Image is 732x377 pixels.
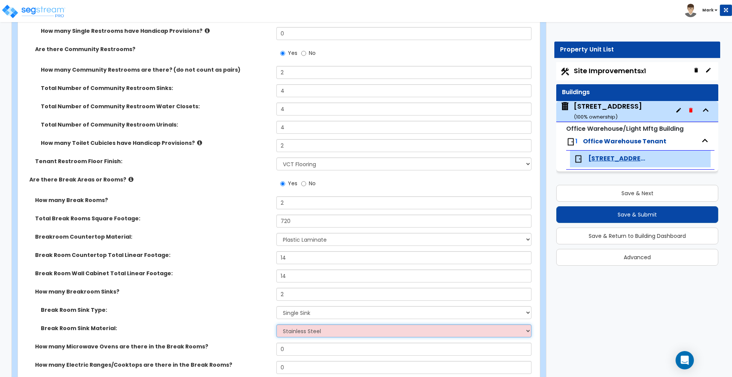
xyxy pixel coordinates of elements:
i: click for more info! [205,28,210,34]
label: Break Room Wall Cabinet Total Linear Footage: [35,270,271,277]
input: Yes [280,49,285,58]
label: Total Number of Community Restroom Water Closets: [41,103,271,110]
label: Are there Community Restrooms? [35,45,271,53]
small: Office Warehouse/Light Mftg Building [566,124,684,133]
img: building.svg [560,101,570,111]
span: Office Warehouse Tenant [583,137,666,146]
label: How many Community Restrooms are there? (do not count as pairs) [41,66,271,74]
label: Tenant Restroom Floor Finish: [35,157,271,165]
img: door.png [566,137,575,146]
span: Yes [288,49,297,57]
input: No [301,180,306,188]
div: [STREET_ADDRESS] [574,101,642,121]
img: door.png [574,154,583,164]
img: avatar.png [684,4,697,17]
span: 16727 Chicago Ave [588,154,647,163]
img: Construction.png [560,67,570,77]
button: Save & Next [556,185,718,202]
small: x1 [641,67,646,75]
label: Break Room Sink Type: [41,306,271,314]
button: Save & Submit [556,206,718,223]
button: Save & Return to Building Dashboard [556,228,718,244]
label: How many Electric Ranges/Cooktops are there in the Break Rooms? [35,361,271,369]
div: Open Intercom Messenger [676,351,694,369]
input: No [301,49,306,58]
label: How many Microwave Ovens are there in the Break Rooms? [35,343,271,350]
b: Mark [702,7,714,13]
i: click for more info! [128,176,133,182]
label: Total Number of Community Restroom Urinals: [41,121,271,128]
span: No [309,180,316,187]
label: How many Toilet Cubicles have Handicap Provisions? [41,139,271,147]
span: No [309,49,316,57]
span: Yes [288,180,297,187]
input: Yes [280,180,285,188]
button: Advanced [556,249,718,266]
label: Breakroom Countertop Material: [35,233,271,241]
label: Are there Break Areas or Rooms? [29,176,271,183]
label: Total Number of Community Restroom Sinks: [41,84,271,92]
small: ( 100 % ownership) [574,113,618,120]
i: click for more info! [197,140,202,146]
label: How many Breakroom Sinks? [35,288,271,295]
span: 1 [575,137,578,146]
label: Break Room Countertop Total Linear Footage: [35,251,271,259]
label: How many Break Rooms? [35,196,271,204]
label: How many Single Restrooms have Handicap Provisions? [41,27,271,35]
img: logo_pro_r.png [1,4,66,19]
div: Property Unit List [560,45,714,54]
div: Buildings [562,88,713,97]
label: Break Room Sink Material: [41,324,271,332]
span: Site Improvements [574,66,646,75]
span: 16727 Chicago Ave [560,101,642,121]
label: Total Break Rooms Square Footage: [35,215,271,222]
